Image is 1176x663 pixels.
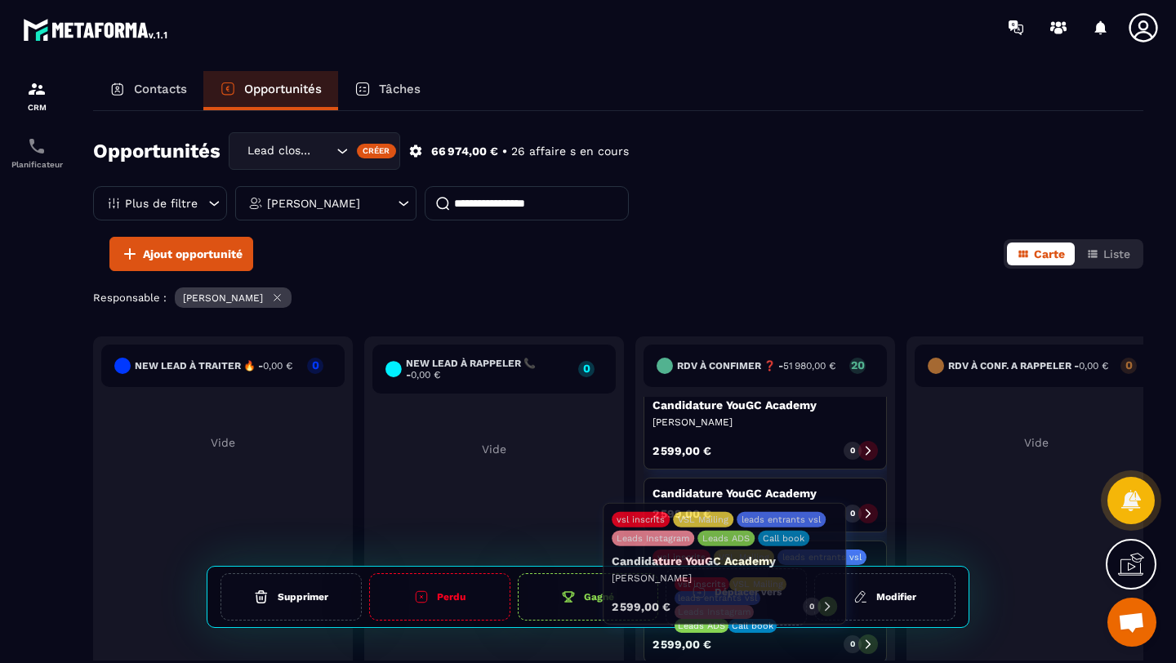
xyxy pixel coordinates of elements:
p: Vide [915,436,1158,449]
span: 0,00 € [263,360,292,372]
p: 20 [849,359,866,371]
button: Liste [1076,243,1140,265]
a: Contacts [93,71,203,110]
span: Carte [1034,247,1065,260]
span: 0,00 € [411,369,440,380]
img: cup-gr.aac5f536.svg [561,590,576,604]
p: 2 599,00 € [653,508,711,519]
h6: Modifier [876,591,916,603]
p: Vide [101,436,345,449]
p: leads entrants vsl [782,552,862,563]
img: scheduler [27,136,47,156]
a: schedulerschedulerPlanificateur [4,124,69,181]
p: Plus de filtre [125,198,198,209]
h6: New lead à traiter 🔥 - [135,360,292,372]
p: VSL Mailing [719,552,769,563]
img: formation [27,79,47,99]
p: [PERSON_NAME] [267,198,360,209]
div: Ouvrir le chat [1107,598,1156,647]
h2: Opportunités [93,135,220,167]
p: 0 [1120,359,1137,371]
p: 0 [850,445,855,456]
h6: New lead à RAPPELER 📞 - [406,358,570,380]
p: 0 [578,363,595,374]
span: Liste [1103,247,1130,260]
div: Créer [357,144,397,158]
p: Responsable : [93,291,167,304]
div: Search for option [229,132,400,170]
p: vsl inscrits [657,552,706,563]
p: [PERSON_NAME] [183,292,263,304]
span: Ajout opportunité [143,246,243,262]
p: Opportunités [244,82,322,96]
h6: Déplacer vers [715,586,782,598]
h6: Perdu [437,591,465,603]
span: Lead closing [243,142,316,160]
p: 0 [307,359,323,371]
p: Tâches [379,82,421,96]
p: 2 599,00 € [653,639,711,650]
p: Candidature YouGC Academy [653,487,878,500]
p: CRM [4,103,69,112]
p: Vide [372,443,616,456]
p: Contacts [134,82,187,96]
p: 0 [850,508,855,519]
button: Carte [1007,243,1075,265]
p: 66 974,00 € [431,144,498,159]
span: 51 980,00 € [783,360,835,372]
h6: Gagné [584,591,614,603]
p: 0 [850,639,855,650]
p: 26 affaire s en cours [511,144,629,159]
p: Planificateur [4,160,69,169]
h6: RDV à confimer ❓ - [677,360,835,372]
a: Tâches [338,71,437,110]
input: Search for option [316,142,332,160]
button: Ajout opportunité [109,237,253,271]
span: 0,00 € [1079,360,1108,372]
a: formationformationCRM [4,67,69,124]
a: Opportunités [203,71,338,110]
p: [PERSON_NAME] [653,416,878,429]
p: • [502,144,507,159]
p: Leads ADS [678,621,725,631]
p: Call book [732,621,773,631]
p: Candidature YouGC Academy [653,398,878,412]
img: logo [23,15,170,44]
h6: RDV à conf. A RAPPELER - [948,360,1108,372]
h6: Supprimer [278,591,328,603]
p: 2 599,00 € [653,445,711,456]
